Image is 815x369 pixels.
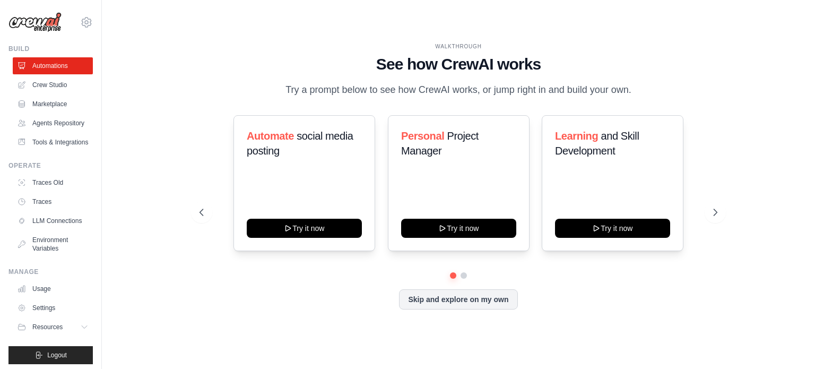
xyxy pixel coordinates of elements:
h1: See how CrewAI works [200,55,717,74]
span: and Skill Development [555,130,639,157]
img: Logo [8,12,62,32]
div: Manage [8,268,93,276]
span: Learning [555,130,598,142]
span: social media posting [247,130,353,157]
a: Marketplace [13,96,93,113]
span: Logout [47,351,67,359]
button: Resources [13,319,93,336]
button: Try it now [247,219,362,238]
span: Resources [32,323,63,331]
a: Agents Repository [13,115,93,132]
a: Traces Old [13,174,93,191]
span: Personal [401,130,444,142]
button: Try it now [401,219,516,238]
div: WALKTHROUGH [200,42,717,50]
div: Operate [8,161,93,170]
a: LLM Connections [13,212,93,229]
a: Environment Variables [13,231,93,257]
span: Project Manager [401,130,479,157]
p: Try a prompt below to see how CrewAI works, or jump right in and build your own. [280,82,637,98]
a: Usage [13,280,93,297]
div: Build [8,45,93,53]
a: Tools & Integrations [13,134,93,151]
button: Skip and explore on my own [399,289,517,310]
a: Traces [13,193,93,210]
a: Automations [13,57,93,74]
span: Automate [247,130,294,142]
a: Settings [13,299,93,316]
button: Logout [8,346,93,364]
button: Try it now [555,219,670,238]
a: Crew Studio [13,76,93,93]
